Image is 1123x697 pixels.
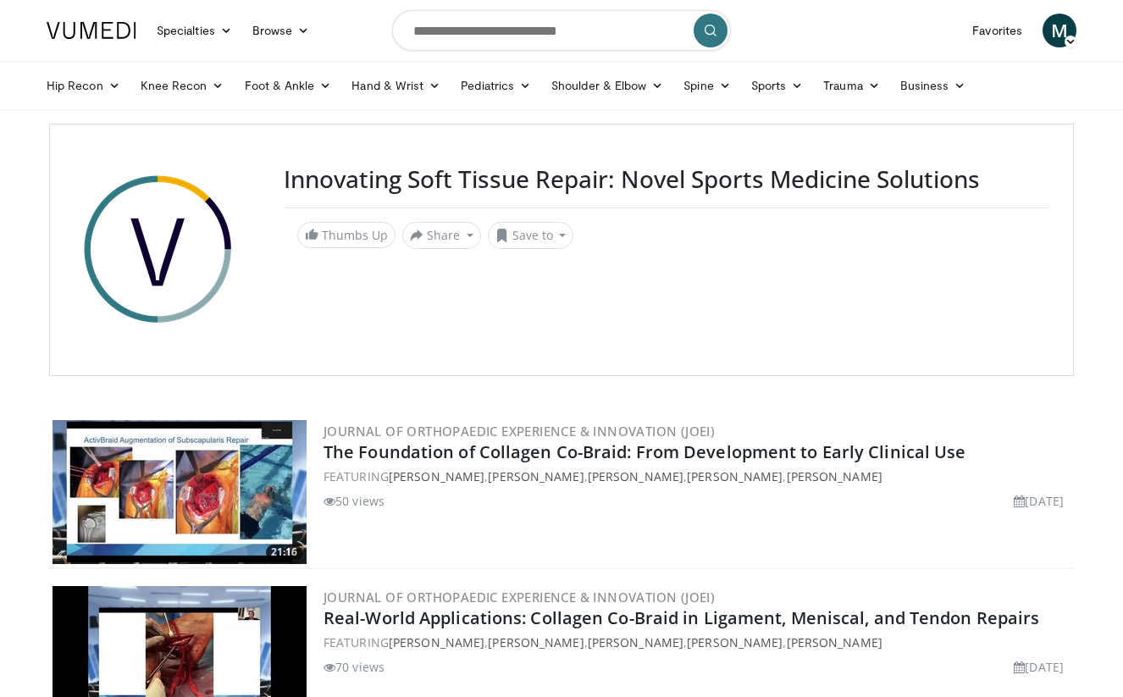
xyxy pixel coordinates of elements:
a: [PERSON_NAME] [389,468,484,484]
a: Specialties [147,14,242,47]
li: 70 views [324,658,384,676]
a: Journal of Orthopaedic Experience & Innovation (JOEI) [324,589,715,606]
a: [PERSON_NAME] [488,634,584,650]
a: [PERSON_NAME] [787,634,882,650]
h3: Innovating Soft Tissue Repair: Novel Sports Medicine Solutions [284,165,1049,194]
a: Business [890,69,976,102]
li: [DATE] [1014,492,1064,510]
a: Real-World Applications: Collagen Co-Braid in Ligament, Meniscal, and Tendon Repairs [324,606,1039,629]
a: 21:16 [53,420,307,564]
a: Hand & Wrist [341,69,451,102]
div: FEATURING , , , , [324,467,1070,485]
a: [PERSON_NAME] [588,634,683,650]
img: db903dcc-1732-4682-aa9c-248b08912156.300x170_q85_crop-smart_upscale.jpg [53,420,307,564]
span: 21:16 [266,545,302,560]
a: M [1043,14,1076,47]
a: Foot & Ankle [235,69,342,102]
a: Journal of Orthopaedic Experience & Innovation (JOEI) [324,423,715,440]
a: [PERSON_NAME] [588,468,683,484]
a: Sports [741,69,814,102]
a: Hip Recon [36,69,130,102]
div: FEATURING , , , , [324,633,1070,651]
a: Shoulder & Elbow [541,69,673,102]
a: [PERSON_NAME] [389,634,484,650]
button: Save to [488,222,574,249]
li: [DATE] [1014,658,1064,676]
button: Share [402,222,481,249]
a: Pediatrics [451,69,541,102]
a: [PERSON_NAME] [488,468,584,484]
a: The Foundation of Collagen Co-Braid: From Development to Early Clinical Use [324,440,966,463]
a: [PERSON_NAME] [787,468,882,484]
a: [PERSON_NAME] [687,468,783,484]
a: [PERSON_NAME] [687,634,783,650]
a: Trauma [813,69,890,102]
img: VuMedi Logo [47,22,136,39]
a: Thumbs Up [297,222,396,248]
a: Favorites [962,14,1032,47]
li: 50 views [324,492,384,510]
a: Knee Recon [130,69,235,102]
a: Spine [673,69,740,102]
a: Browse [242,14,320,47]
input: Search topics, interventions [392,10,731,51]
